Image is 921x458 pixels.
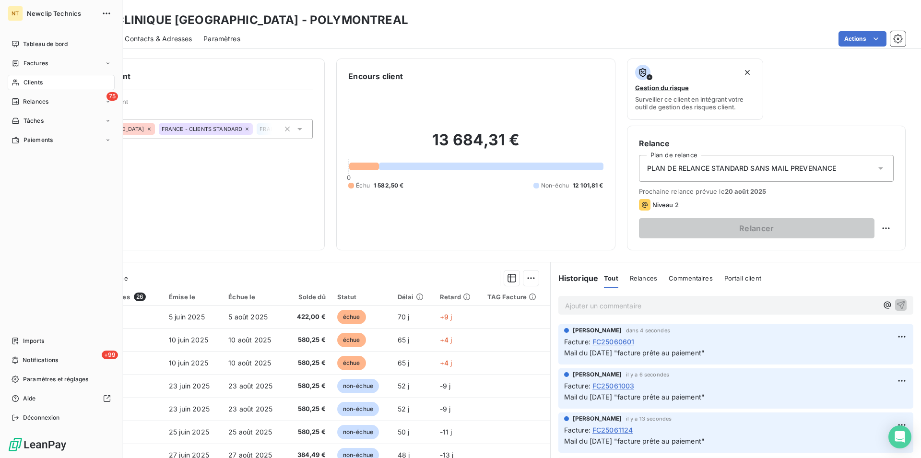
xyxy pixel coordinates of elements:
[291,404,325,414] span: 580,25 €
[58,70,313,82] h6: Informations client
[291,381,325,391] span: 580,25 €
[337,293,386,301] div: Statut
[724,274,761,282] span: Portail client
[8,36,115,52] a: Tableau de bord
[573,414,622,423] span: [PERSON_NAME]
[106,92,118,101] span: 75
[639,138,894,149] h6: Relance
[652,201,679,209] span: Niveau 2
[260,126,343,132] span: FRANCE - [GEOGRAPHIC_DATA]
[398,359,410,367] span: 65 j
[84,12,408,29] h3: POLYCLINIQUE [GEOGRAPHIC_DATA] - POLYMONTREAL
[228,428,272,436] span: 25 août 2025
[440,428,452,436] span: -11 j
[8,56,115,71] a: Factures
[639,188,894,195] span: Prochaine relance prévue le
[337,356,366,370] span: échue
[169,293,217,301] div: Émise le
[564,437,705,445] span: Mail du [DATE] "facture prête au paiement"
[592,425,633,435] span: FC25061124
[398,405,410,413] span: 52 j
[440,293,476,301] div: Retard
[228,359,271,367] span: 10 août 2025
[272,125,280,133] input: Ajouter une valeur
[347,174,351,181] span: 0
[626,372,670,377] span: il y a 6 secondes
[573,370,622,379] span: [PERSON_NAME]
[564,425,590,435] span: Facture :
[8,132,115,148] a: Paiements
[573,326,622,335] span: [PERSON_NAME]
[398,382,410,390] span: 52 j
[228,382,272,390] span: 23 août 2025
[551,272,599,284] h6: Historique
[440,405,451,413] span: -9 j
[134,293,146,301] span: 26
[398,293,428,301] div: Délai
[169,405,210,413] span: 23 juin 2025
[440,313,452,321] span: +9 j
[8,6,23,21] div: NT
[630,274,657,282] span: Relances
[24,59,48,68] span: Factures
[8,113,115,129] a: Tâches
[23,356,58,364] span: Notifications
[635,95,756,111] span: Surveiller ce client en intégrant votre outil de gestion des risques client.
[291,293,325,301] div: Solde dû
[24,117,44,125] span: Tâches
[23,40,68,48] span: Tableau de bord
[291,427,325,437] span: 580,25 €
[203,34,240,44] span: Paramètres
[725,188,767,195] span: 20 août 2025
[23,337,44,345] span: Imports
[169,359,208,367] span: 10 juin 2025
[440,359,452,367] span: +4 j
[592,381,635,391] span: FC25061003
[169,428,209,436] span: 25 juin 2025
[440,382,451,390] span: -9 j
[8,391,115,406] a: Aide
[564,337,590,347] span: Facture :
[228,293,280,301] div: Échue le
[8,75,115,90] a: Clients
[77,98,313,111] span: Propriétés Client
[374,181,404,190] span: 1 582,50 €
[23,375,88,384] span: Paramètres et réglages
[564,381,590,391] span: Facture :
[169,382,210,390] span: 23 juin 2025
[604,274,618,282] span: Tout
[8,372,115,387] a: Paramètres et réglages
[541,181,569,190] span: Non-échu
[337,379,379,393] span: non-échue
[228,313,268,321] span: 5 août 2025
[398,336,410,344] span: 65 j
[669,274,713,282] span: Commentaires
[573,181,603,190] span: 12 101,81 €
[440,336,452,344] span: +4 j
[337,333,366,347] span: échue
[27,10,96,17] span: Newclip Technics
[627,59,764,120] button: Gestion du risqueSurveiller ce client en intégrant votre outil de gestion des risques client.
[291,312,325,322] span: 422,00 €
[337,310,366,324] span: échue
[356,181,370,190] span: Échu
[626,328,670,333] span: dans 4 secondes
[398,313,410,321] span: 70 j
[337,402,379,416] span: non-échue
[626,416,672,422] span: il y a 13 secondes
[564,393,705,401] span: Mail du [DATE] "facture prête au paiement"
[23,97,48,106] span: Relances
[592,337,635,347] span: FC25060601
[228,336,271,344] span: 10 août 2025
[635,84,689,92] span: Gestion du risque
[291,335,325,345] span: 580,25 €
[564,349,705,357] span: Mail du [DATE] "facture prête au paiement"
[291,358,325,368] span: 580,25 €
[487,293,544,301] div: TAG Facture
[838,31,886,47] button: Actions
[8,333,115,349] a: Imports
[8,94,115,109] a: 75Relances
[228,405,272,413] span: 23 août 2025
[24,78,43,87] span: Clients
[348,130,603,159] h2: 13 684,31 €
